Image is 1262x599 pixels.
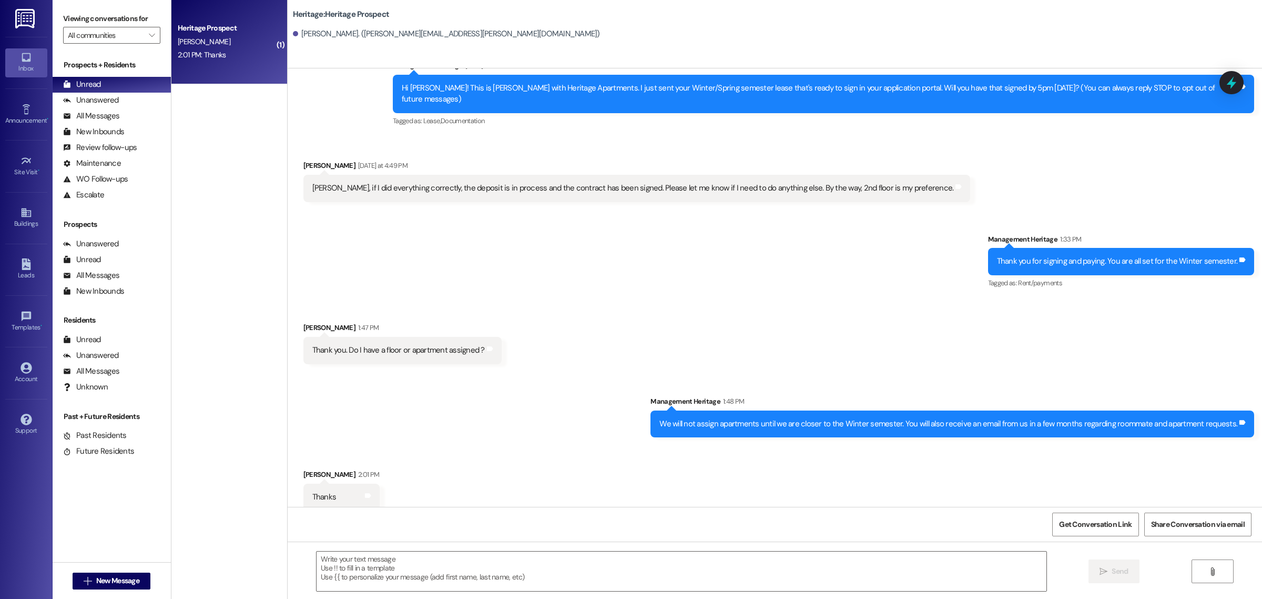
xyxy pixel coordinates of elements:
[53,315,171,326] div: Residents
[5,411,47,439] a: Support
[1151,519,1245,530] span: Share Conversation via email
[63,174,128,185] div: WO Follow-ups
[997,256,1238,267] div: Thank you for signing and paying. You are all set for the Winter semester.
[293,28,600,39] div: [PERSON_NAME]. ([PERSON_NAME][EMAIL_ADDRESS][PERSON_NAME][DOMAIN_NAME])
[178,37,230,46] span: [PERSON_NAME]
[5,204,47,232] a: Buildings
[5,152,47,181] a: Site Visit •
[1018,278,1062,287] span: Rent/payments
[63,95,119,106] div: Unanswered
[63,366,119,377] div: All Messages
[393,113,1254,128] div: Tagged as:
[988,234,1255,248] div: Management Heritage
[650,396,1254,411] div: Management Heritage
[5,307,47,336] a: Templates •
[63,334,101,345] div: Unread
[293,9,390,20] b: Heritage: Heritage Prospect
[303,160,971,175] div: [PERSON_NAME]
[303,469,380,484] div: [PERSON_NAME]
[73,573,150,590] button: New Message
[63,254,101,265] div: Unread
[84,577,91,585] i: 
[149,31,155,39] i: 
[355,160,408,171] div: [DATE] at 4:49 PM
[63,79,101,90] div: Unread
[5,359,47,387] a: Account
[63,11,160,27] label: Viewing conversations for
[63,158,121,169] div: Maintenance
[63,238,119,249] div: Unanswered
[63,142,137,153] div: Review follow-ups
[1052,513,1138,536] button: Get Conversation Link
[1100,567,1107,576] i: 
[63,430,127,441] div: Past Residents
[312,183,954,194] div: [PERSON_NAME], if I did everything correctly, the deposit is in process and the contract has been...
[1112,566,1128,577] span: Send
[63,270,119,281] div: All Messages
[40,322,42,330] span: •
[38,167,39,174] span: •
[5,48,47,77] a: Inbox
[96,575,139,586] span: New Message
[53,59,171,71] div: Prospects + Residents
[178,50,226,59] div: 2:01 PM: Thanks
[63,286,124,297] div: New Inbounds
[63,111,119,122] div: All Messages
[402,83,1237,105] div: Hi [PERSON_NAME]! This is [PERSON_NAME] with Heritage Apartments. I just sent your Winter/Spring ...
[1208,567,1216,576] i: 
[15,9,37,28] img: ResiDesk Logo
[178,23,275,34] div: Heritage Prospect
[1059,519,1132,530] span: Get Conversation Link
[68,27,144,44] input: All communities
[53,411,171,422] div: Past + Future Residents
[720,396,744,407] div: 1:48 PM
[312,345,485,356] div: Thank you. Do I have a floor or apartment assigned ?
[988,275,1255,291] div: Tagged as:
[1088,560,1139,583] button: Send
[1144,513,1251,536] button: Share Conversation via email
[303,322,502,337] div: [PERSON_NAME]
[312,492,337,503] div: Thanks
[63,350,119,361] div: Unanswered
[659,418,1237,430] div: We will not assign apartments until we are closer to the Winter semester. You will also receive a...
[63,126,124,137] div: New Inbounds
[1057,234,1081,245] div: 1:33 PM
[47,115,48,123] span: •
[63,382,108,393] div: Unknown
[355,469,379,480] div: 2:01 PM
[5,255,47,284] a: Leads
[53,219,171,230] div: Prospects
[63,446,134,457] div: Future Residents
[441,116,485,125] span: Documentation
[63,189,104,201] div: Escalate
[423,116,441,125] span: Lease ,
[355,322,379,333] div: 1:47 PM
